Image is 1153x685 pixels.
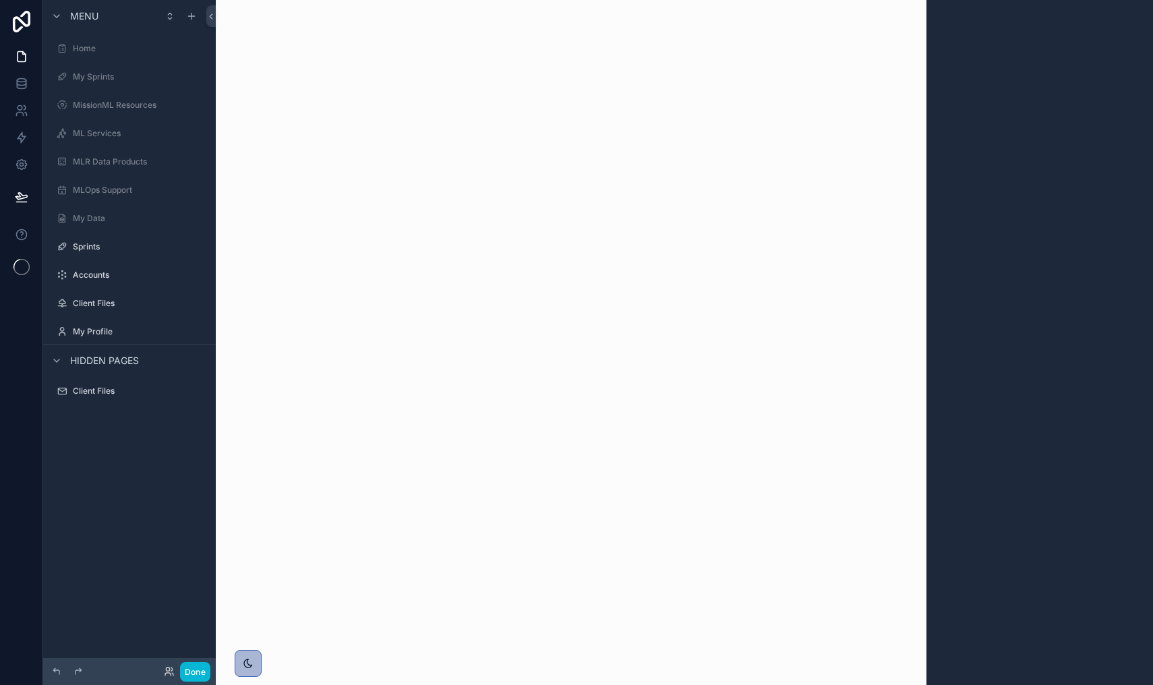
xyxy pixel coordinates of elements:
a: Accounts [51,264,208,286]
label: Sprints [73,241,205,252]
label: Client Files [73,386,205,396]
a: Client Files [51,380,208,402]
a: Home [51,38,208,59]
label: ML Services [73,128,205,139]
a: Client Files [51,293,208,314]
a: Sprints [51,236,208,258]
a: ML Services [51,123,208,144]
label: My Profile [73,326,205,337]
span: Hidden pages [70,354,139,367]
label: MissionML Resources [73,100,205,111]
a: MissionML Resources [51,94,208,116]
label: Home [73,43,205,54]
button: Done [180,662,210,682]
label: MLR Data Products [73,156,205,167]
a: MLOps Support [51,179,208,201]
a: My Sprints [51,66,208,88]
a: MLR Data Products [51,151,208,173]
span: Menu [70,9,98,23]
a: My Data [51,208,208,229]
label: Accounts [73,270,205,280]
label: My Sprints [73,71,205,82]
a: My Profile [51,321,208,342]
label: Client Files [73,298,205,309]
label: MLOps Support [73,185,205,196]
label: My Data [73,213,205,224]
